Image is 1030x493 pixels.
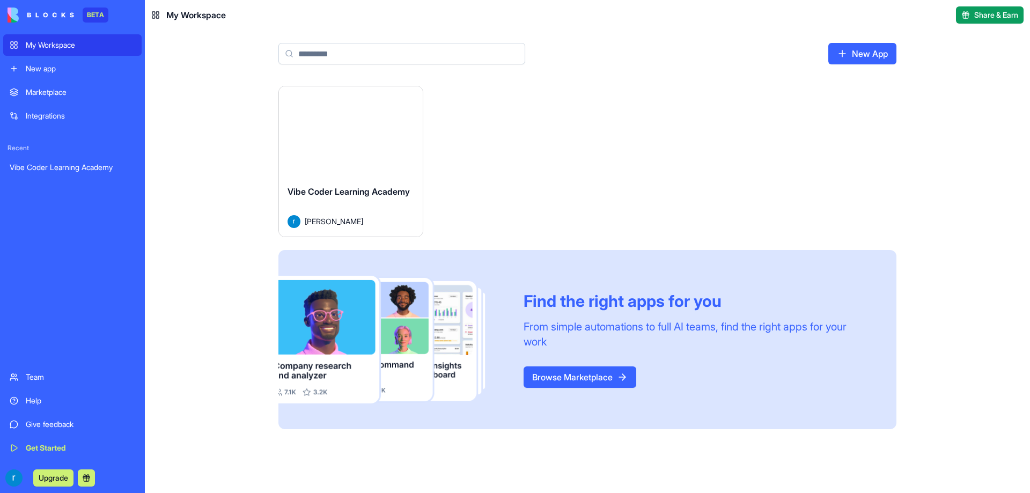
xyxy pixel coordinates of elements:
[166,9,226,21] span: My Workspace
[524,366,636,388] a: Browse Marketplace
[278,86,423,237] a: Vibe Coder Learning AcademyAvatar[PERSON_NAME]
[278,276,506,404] img: Frame_181_egmpey.png
[26,111,135,121] div: Integrations
[956,6,1024,24] button: Share & Earn
[3,390,142,411] a: Help
[524,291,871,311] div: Find the right apps for you
[26,372,135,382] div: Team
[26,395,135,406] div: Help
[8,8,74,23] img: logo
[3,105,142,127] a: Integrations
[974,10,1018,20] span: Share & Earn
[26,87,135,98] div: Marketplace
[26,63,135,74] div: New app
[305,216,363,227] span: [PERSON_NAME]
[26,40,135,50] div: My Workspace
[83,8,108,23] div: BETA
[5,469,23,487] img: ACg8ocJasyN5WOxUpr6-eJ_IocIwqvDFon7gZ3hRgMUFXkYEd0zZsQ=s96-c
[524,319,871,349] div: From simple automations to full AI teams, find the right apps for your work
[3,157,142,178] a: Vibe Coder Learning Academy
[3,34,142,56] a: My Workspace
[3,58,142,79] a: New app
[10,162,135,173] div: Vibe Coder Learning Academy
[3,437,142,459] a: Get Started
[8,8,108,23] a: BETA
[26,443,135,453] div: Get Started
[3,82,142,103] a: Marketplace
[3,366,142,388] a: Team
[828,43,896,64] a: New App
[33,469,73,487] button: Upgrade
[288,215,300,228] img: Avatar
[3,414,142,435] a: Give feedback
[26,419,135,430] div: Give feedback
[3,144,142,152] span: Recent
[288,186,410,197] span: Vibe Coder Learning Academy
[33,472,73,483] a: Upgrade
